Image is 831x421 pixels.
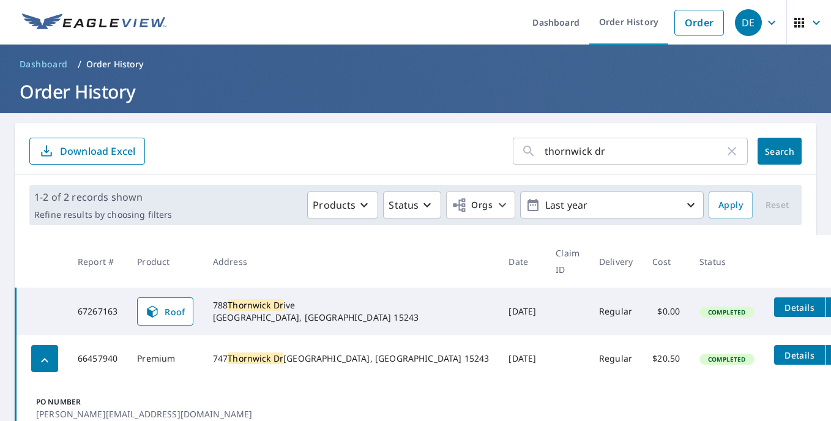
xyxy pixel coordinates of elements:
th: Date [499,235,546,288]
th: Report # [68,235,127,288]
td: 67267163 [68,288,127,335]
a: Roof [137,297,193,326]
td: Regular [589,335,643,382]
span: Completed [701,308,753,316]
input: Address, Report #, Claim ID, etc. [545,134,725,168]
td: [DATE] [499,288,546,335]
button: Last year [520,192,704,218]
p: [PERSON_NAME][EMAIL_ADDRESS][DOMAIN_NAME] [36,408,252,420]
mark: Thornwick Dr [228,352,283,364]
p: PO Number [36,397,252,408]
li: / [78,57,81,72]
span: Orgs [452,198,493,213]
p: Status [389,198,419,212]
td: Regular [589,288,643,335]
p: Download Excel [60,144,135,158]
span: Apply [718,198,743,213]
nav: breadcrumb [15,54,816,74]
th: Claim ID [546,235,589,288]
td: $20.50 [643,335,690,382]
button: Download Excel [29,138,145,165]
p: Last year [540,195,684,216]
span: Dashboard [20,58,68,70]
button: Orgs [446,192,515,218]
img: EV Logo [22,13,166,32]
button: Products [307,192,378,218]
th: Product [127,235,203,288]
mark: Thornwick Dr [228,299,283,311]
div: 788 ive [GEOGRAPHIC_DATA], [GEOGRAPHIC_DATA] 15243 [213,299,490,324]
button: detailsBtn-67267163 [774,297,825,317]
p: Refine results by choosing filters [34,209,172,220]
th: Status [690,235,764,288]
span: Completed [701,355,753,363]
p: Products [313,198,356,212]
button: Apply [709,192,753,218]
div: 747 [GEOGRAPHIC_DATA], [GEOGRAPHIC_DATA] 15243 [213,352,490,365]
th: Address [203,235,499,288]
td: 66457940 [68,335,127,382]
span: Details [781,349,818,361]
button: Search [758,138,802,165]
a: Dashboard [15,54,73,74]
button: Status [383,192,441,218]
button: detailsBtn-66457940 [774,345,825,365]
p: Order History [86,58,144,70]
th: Delivery [589,235,643,288]
td: $0.00 [643,288,690,335]
span: Details [781,302,818,313]
td: [DATE] [499,335,546,382]
span: Roof [145,304,185,319]
div: DE [735,9,762,36]
p: 1-2 of 2 records shown [34,190,172,204]
span: Search [767,146,792,157]
th: Cost [643,235,690,288]
h1: Order History [15,79,816,104]
a: Order [674,10,724,35]
td: Premium [127,335,203,382]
